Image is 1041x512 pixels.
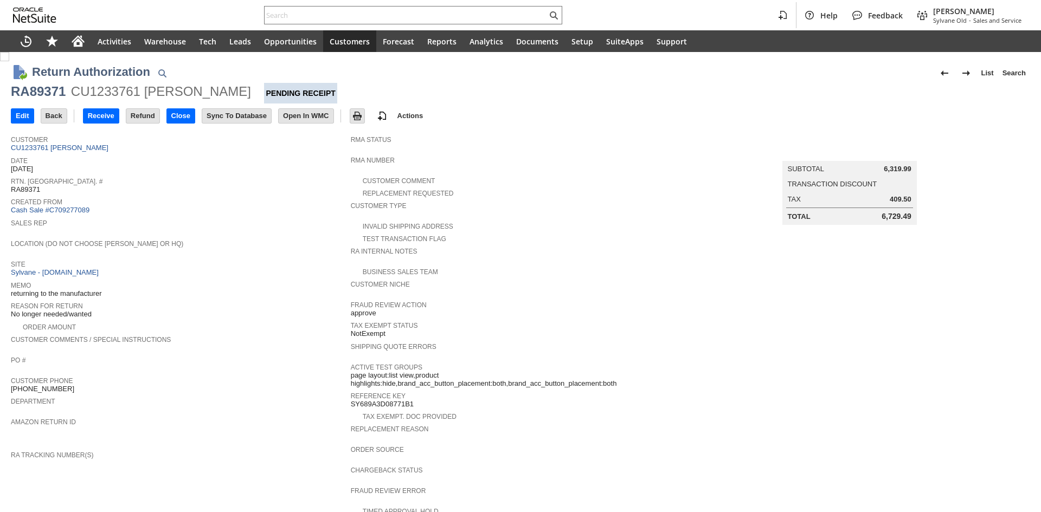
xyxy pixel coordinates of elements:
a: Analytics [463,30,510,52]
a: Activities [91,30,138,52]
span: Forecast [383,36,414,47]
a: SuiteApps [600,30,650,52]
a: Department [11,398,55,405]
a: Fraud Review Action [351,301,427,309]
span: [DATE] [11,165,33,173]
span: Tech [199,36,216,47]
div: RA89371 [11,83,66,100]
span: returning to the manufacturer [11,289,102,298]
a: Replacement reason [351,425,429,433]
span: Warehouse [144,36,186,47]
span: Analytics [470,36,503,47]
a: Sylvane - [DOMAIN_NAME] [11,268,101,276]
a: Cash Sale #C709277089 [11,206,89,214]
a: Reports [421,30,463,52]
a: Date [11,157,28,165]
a: Rtn. [GEOGRAPHIC_DATA]. # [11,178,102,185]
a: Documents [510,30,565,52]
a: Customer Type [351,202,407,210]
a: Customers [323,30,376,52]
a: Reference Key [351,392,406,400]
img: Previous [938,67,951,80]
svg: Home [72,35,85,48]
span: Activities [98,36,131,47]
input: Open In WMC [279,109,333,123]
a: Business Sales Team [363,268,438,276]
a: Customer Comments / Special Instructions [11,336,171,344]
a: Active Test Groups [351,364,422,371]
a: Tax [788,195,801,203]
input: Search [265,9,547,22]
span: [PERSON_NAME] [933,6,1021,16]
span: approve [351,309,376,317]
input: Receive [83,109,119,123]
input: Refund [126,109,159,123]
a: Location (Do Not Choose [PERSON_NAME] or HQ) [11,240,183,248]
a: Memo [11,282,31,289]
input: Print [350,109,364,123]
a: Amazon Return ID [11,418,76,426]
a: Transaction Discount [788,180,877,188]
a: RA Tracking Number(s) [11,451,93,459]
span: page layout:list view,product highlights:hide,brand_acc_button_placement:both,brand_acc_button_pl... [351,371,685,388]
span: 409.50 [890,195,911,204]
svg: Shortcuts [46,35,59,48]
svg: logo [13,8,56,23]
span: 6,729.49 [882,212,911,221]
img: Next [960,67,973,80]
a: Site [11,261,25,268]
a: PO # [11,357,25,364]
input: Close [167,109,195,123]
caption: Summary [782,144,917,161]
a: Fraud Review Error [351,487,426,495]
a: Order Source [351,446,404,453]
h1: Return Authorization [32,63,150,81]
a: RMA Number [351,157,395,164]
img: add-record.svg [376,109,389,122]
a: Shipping Quote Errors [351,343,436,351]
a: Setup [565,30,600,52]
a: List [977,64,998,82]
a: Customer [11,136,48,144]
div: Shortcuts [39,30,65,52]
div: Pending Receipt [264,83,337,103]
span: - [969,16,971,24]
input: Edit [11,109,34,123]
span: Reports [427,36,457,47]
svg: Search [547,9,560,22]
a: Customer Niche [351,281,410,288]
span: Support [657,36,687,47]
input: Sync To Database [202,109,271,123]
a: RMA Status [351,136,391,144]
span: RA89371 [11,185,40,194]
span: SuiteApps [606,36,644,47]
a: Replacement Requested [363,190,454,197]
a: Recent Records [13,30,39,52]
span: Sylvane Old [933,16,967,24]
a: Test Transaction Flag [363,235,446,243]
a: Tax Exempt Status [351,322,418,329]
span: Customers [330,36,370,47]
a: Order Amount [23,323,76,331]
svg: Recent Records [20,35,33,48]
span: NotExempt [351,329,385,338]
span: No longer needed/wanted [11,310,92,319]
a: Created From [11,198,62,206]
a: Forecast [376,30,421,52]
a: Warehouse [138,30,192,52]
span: 6,319.99 [884,165,911,173]
span: Setup [571,36,593,47]
a: Home [65,30,91,52]
span: Help [820,10,838,21]
a: Tech [192,30,223,52]
span: SY689A3D08771B1 [351,400,414,409]
a: Actions [393,112,428,120]
a: Invalid Shipping Address [363,223,453,230]
a: Chargeback Status [351,466,423,474]
a: Subtotal [788,165,824,173]
a: CU1233761 [PERSON_NAME] [11,144,111,152]
a: Reason For Return [11,302,83,310]
span: [PHONE_NUMBER] [11,385,74,393]
img: Print [351,109,364,122]
img: Quick Find [156,67,169,80]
